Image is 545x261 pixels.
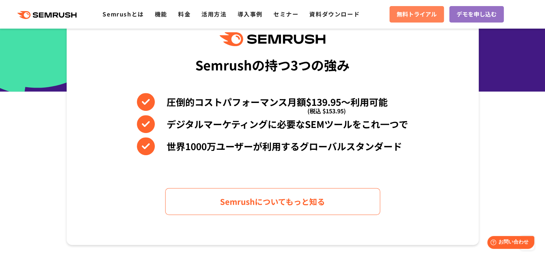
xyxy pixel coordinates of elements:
span: デモを申し込む [456,10,497,19]
span: Semrushについてもっと知る [220,195,325,208]
span: (税込 $153.95) [307,102,346,120]
div: Semrushの持つ3つの強み [195,51,350,78]
iframe: Help widget launcher [481,233,537,253]
a: 料金 [178,10,191,18]
a: Semrushについてもっと知る [165,188,380,215]
a: セミナー [273,10,298,18]
a: デモを申し込む [449,6,504,23]
li: デジタルマーケティングに必要なSEMツールをこれ一つで [137,115,408,133]
a: 活用方法 [201,10,226,18]
a: 資料ダウンロード [309,10,360,18]
img: Semrush [220,32,325,46]
a: 導入事例 [238,10,263,18]
a: 機能 [155,10,167,18]
li: 世界1000万ユーザーが利用するグローバルスタンダード [137,137,408,155]
a: Semrushとは [102,10,144,18]
a: 無料トライアル [389,6,444,23]
li: 圧倒的コストパフォーマンス月額$139.95〜利用可能 [137,93,408,111]
span: 無料トライアル [397,10,437,19]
